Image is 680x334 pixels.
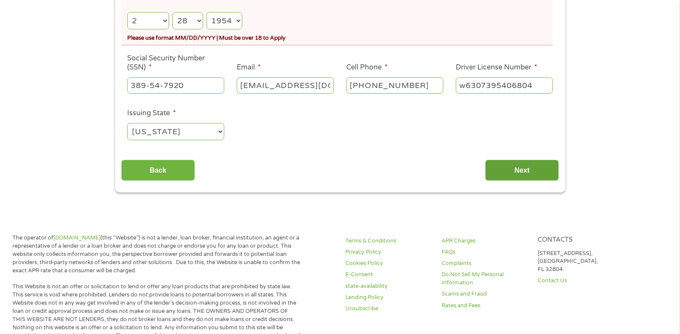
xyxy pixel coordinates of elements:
div: Please use format MM/DD/YYYY | Must be over 18 to Apply [127,31,552,43]
a: Cookies Policy [345,259,431,268]
a: APR Charges [442,237,527,245]
a: Rates and Fees [442,302,527,310]
label: Cell Phone [346,63,388,72]
a: Complaints [442,259,527,268]
a: Scams and Fraud [442,290,527,298]
a: E-Consent [345,271,431,279]
a: state-availability [345,282,431,290]
a: Contact Us [538,277,624,285]
label: Issuing State [127,109,176,118]
p: The operator of (this “Website”) is not a lender, loan broker, financial institution, an agent or... [13,234,301,274]
input: Back [121,160,195,181]
label: Email [237,63,261,72]
input: (541) 754-3010 [346,77,443,94]
a: FAQs [442,248,527,256]
label: Social Security Number (SSN) [127,54,224,72]
input: john@gmail.com [237,77,334,94]
input: Next [485,160,559,181]
h4: Contacts [538,236,624,244]
label: Driver License Number [456,63,537,72]
a: Privacy Policy [345,248,431,256]
a: Lending Policy [345,293,431,302]
p: [STREET_ADDRESS], [GEOGRAPHIC_DATA], FL 32804. [538,249,624,274]
a: Terms & Conditions [345,237,431,245]
a: [DOMAIN_NAME] [53,234,100,241]
a: Do Not Sell My Personal Information [442,271,527,287]
a: Unsubscribe [345,305,431,313]
input: 078-05-1120 [127,77,224,94]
